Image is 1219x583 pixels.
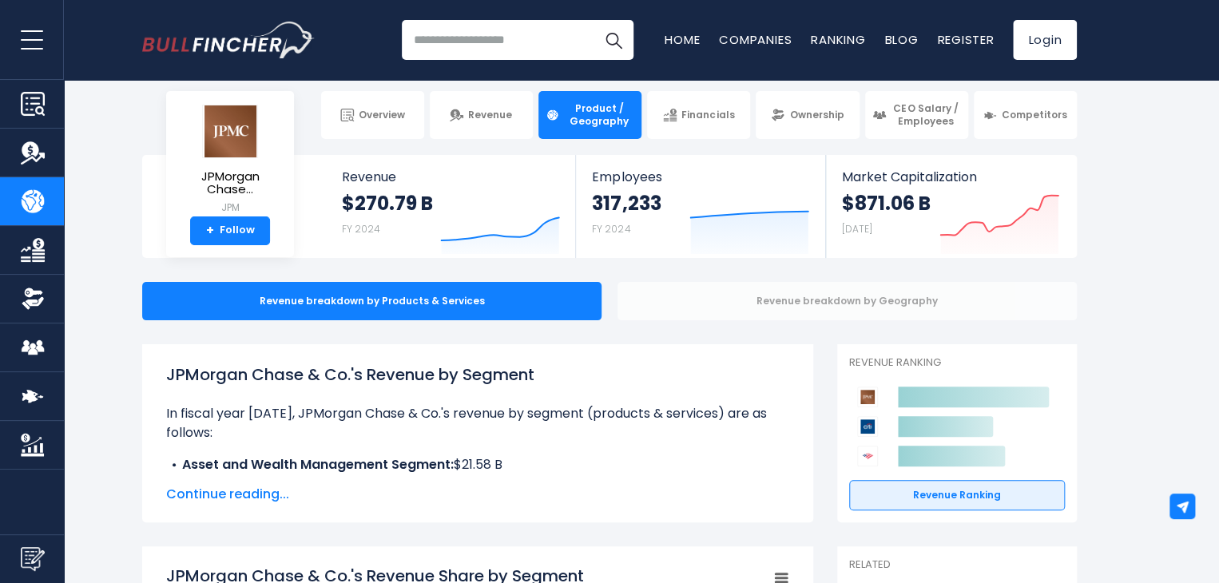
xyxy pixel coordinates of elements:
[321,91,424,139] a: Overview
[142,22,315,58] img: Bullfincher logo
[166,363,789,387] h1: JPMorgan Chase & Co.'s Revenue by Segment
[142,282,602,320] div: Revenue breakdown by Products & Services
[21,287,45,311] img: Ownership
[719,31,792,48] a: Companies
[592,191,661,216] strong: 317,233
[538,91,641,139] a: Product / Geography
[178,104,282,216] a: JPMorgan Chase... JPM
[857,387,878,407] img: JPMorgan Chase & Co. competitors logo
[842,222,872,236] small: [DATE]
[842,191,931,216] strong: $871.06 B
[884,31,918,48] a: Blog
[182,455,454,474] b: Asset and Wealth Management Segment:
[592,222,630,236] small: FY 2024
[849,356,1065,370] p: Revenue Ranking
[576,155,824,258] a: Employees 317,233 FY 2024
[865,91,968,139] a: CEO Salary / Employees
[592,169,808,184] span: Employees
[430,91,533,139] a: Revenue
[811,31,865,48] a: Ranking
[826,155,1075,258] a: Market Capitalization $871.06 B [DATE]
[857,446,878,466] img: Bank of America Corporation competitors logo
[190,216,270,245] a: +Follow
[342,222,380,236] small: FY 2024
[166,404,789,442] p: In fiscal year [DATE], JPMorgan Chase & Co.'s revenue by segment (products & services) are as fol...
[974,91,1077,139] a: Competitors
[166,455,789,474] li: $21.58 B
[849,480,1065,510] a: Revenue Ranking
[756,91,859,139] a: Ownership
[1013,20,1077,60] a: Login
[342,191,433,216] strong: $270.79 B
[891,102,961,127] span: CEO Salary / Employees
[179,200,281,215] small: JPM
[857,416,878,437] img: Citigroup competitors logo
[849,558,1065,572] p: Related
[1002,109,1067,121] span: Competitors
[468,109,512,121] span: Revenue
[166,485,789,504] span: Continue reading...
[564,102,634,127] span: Product / Geography
[594,20,633,60] button: Search
[326,155,576,258] a: Revenue $270.79 B FY 2024
[647,91,750,139] a: Financials
[206,224,214,238] strong: +
[842,169,1059,184] span: Market Capitalization
[665,31,700,48] a: Home
[342,169,560,184] span: Revenue
[617,282,1077,320] div: Revenue breakdown by Geography
[937,31,994,48] a: Register
[681,109,734,121] span: Financials
[142,22,314,58] a: Go to homepage
[359,109,405,121] span: Overview
[179,170,281,196] span: JPMorgan Chase...
[789,109,844,121] span: Ownership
